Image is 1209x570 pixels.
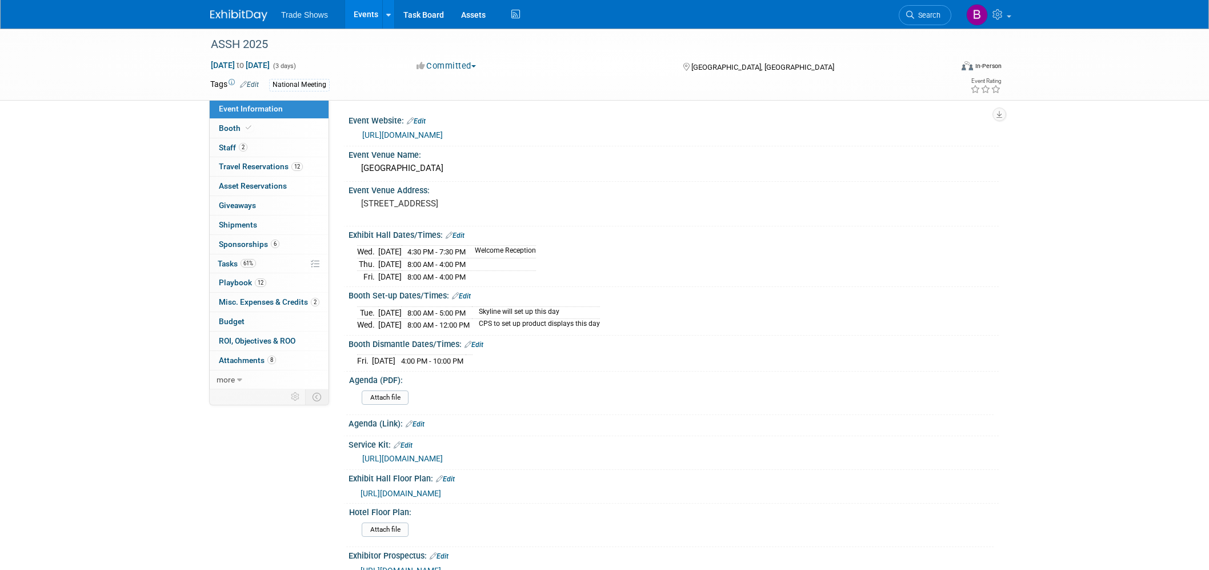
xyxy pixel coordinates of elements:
span: Shipments [219,220,257,229]
div: Agenda (Link): [349,415,999,430]
div: Event Venue Name: [349,146,999,161]
a: Edit [430,552,449,560]
td: Wed. [357,319,378,331]
pre: [STREET_ADDRESS] [361,198,607,209]
a: Giveaways [210,196,329,215]
td: Fri. [357,270,378,282]
td: Skyline will set up this day [472,306,600,319]
a: Edit [452,292,471,300]
div: Event Rating [970,78,1001,84]
span: more [217,375,235,384]
span: to [235,61,246,70]
a: more [210,370,329,389]
a: Attachments8 [210,351,329,370]
span: Budget [219,317,245,326]
div: [GEOGRAPHIC_DATA] [357,160,990,177]
span: Event Information [219,104,283,113]
a: Edit [446,232,465,240]
td: Wed. [357,246,378,258]
span: Travel Reservations [219,162,303,171]
td: [DATE] [378,306,402,319]
a: Event Information [210,99,329,118]
a: Edit [465,341,483,349]
span: Giveaways [219,201,256,210]
img: Becca Rensi [966,4,988,26]
span: Tasks [218,259,256,268]
a: Sponsorships6 [210,235,329,254]
div: Exhibit Hall Floor Plan: [349,470,999,485]
td: Personalize Event Tab Strip [286,389,306,404]
a: Edit [436,475,455,483]
div: Exhibitor Prospectus: [349,547,999,562]
td: [DATE] [378,270,402,282]
span: 8:00 AM - 5:00 PM [407,309,466,317]
a: Booth [210,119,329,138]
span: 8:00 AM - 12:00 PM [407,321,470,329]
span: Trade Shows [281,10,328,19]
span: 12 [291,162,303,171]
a: Shipments [210,216,329,234]
div: Service Kit: [349,436,999,451]
div: ASSH 2025 [207,34,934,55]
td: [DATE] [372,355,395,367]
div: National Meeting [269,79,330,91]
span: 8:00 AM - 4:00 PM [407,273,466,281]
span: 8 [267,356,276,364]
span: Asset Reservations [219,181,287,190]
img: ExhibitDay [210,10,267,21]
span: (3 days) [272,62,296,70]
span: Playbook [219,278,266,287]
span: Search [914,11,940,19]
div: Hotel Floor Plan: [349,504,994,518]
div: Agenda (PDF): [349,372,994,386]
a: ROI, Objectives & ROO [210,332,329,350]
td: Welcome Reception [468,246,536,258]
span: 4:30 PM - 7:30 PM [407,248,466,256]
span: [GEOGRAPHIC_DATA], [GEOGRAPHIC_DATA] [691,63,834,71]
div: In-Person [975,62,1002,70]
i: Booth reservation complete [246,125,251,131]
a: Edit [394,441,413,449]
span: 2 [311,298,319,306]
span: ROI, Objectives & ROO [219,336,295,345]
span: Attachments [219,356,276,365]
span: Booth [219,123,254,133]
td: Fri. [357,355,372,367]
a: Playbook12 [210,273,329,292]
div: Event Website: [349,112,999,127]
span: Misc. Expenses & Credits [219,297,319,306]
td: [DATE] [378,246,402,258]
span: Staff [219,143,247,152]
span: [DATE] [DATE] [210,60,270,70]
span: 12 [255,278,266,287]
td: Tags [210,78,259,91]
span: 4:00 PM - 10:00 PM [401,357,463,365]
button: Committed [413,60,481,72]
div: Booth Dismantle Dates/Times: [349,336,999,350]
td: CPS to set up product displays this day [472,319,600,331]
span: 2 [239,143,247,152]
span: Sponsorships [219,240,279,249]
a: [URL][DOMAIN_NAME] [361,489,441,498]
a: Tasks61% [210,254,329,273]
a: Staff2 [210,138,329,157]
div: Event Format [884,59,1002,77]
td: Thu. [357,258,378,271]
a: Edit [406,420,425,428]
a: [URL][DOMAIN_NAME] [362,130,443,139]
td: [DATE] [378,258,402,271]
a: Misc. Expenses & Credits2 [210,293,329,312]
img: Format-Inperson.png [962,61,973,70]
a: [URL][DOMAIN_NAME] [362,454,443,463]
div: Event Venue Address: [349,182,999,196]
a: Search [899,5,951,25]
div: Exhibit Hall Dates/Times: [349,226,999,241]
td: Toggle Event Tabs [306,389,329,404]
span: 61% [241,259,256,268]
a: Travel Reservations12 [210,157,329,176]
td: [DATE] [378,319,402,331]
a: Edit [407,117,426,125]
a: Budget [210,312,329,331]
span: 8:00 AM - 4:00 PM [407,260,466,269]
